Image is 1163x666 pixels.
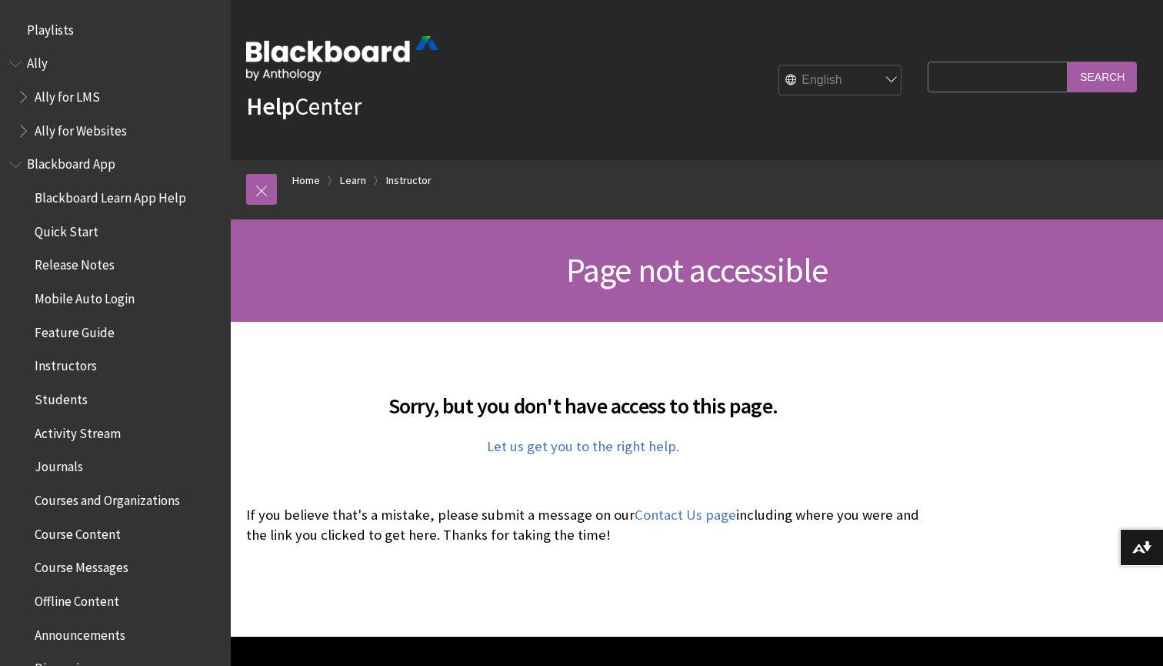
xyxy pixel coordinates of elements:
span: Playlists [27,17,74,38]
span: Release Notes [35,253,115,273]
span: Announcements [35,622,125,643]
span: Page not accessible [566,249,828,291]
span: Activity Stream [35,420,121,441]
span: Blackboard App [27,152,115,172]
span: Courses and Organizations [35,487,180,508]
span: Ally for Websites [35,118,127,139]
select: Site Language Selector [779,65,902,96]
span: Feature Guide [35,320,115,340]
span: Instructors [35,353,97,374]
span: Course Messages [35,555,128,576]
a: Contact Us page [635,506,736,524]
span: Blackboard Learn App Help [35,185,186,206]
p: If you believe that's a mistake, please submit a message on our including where you were and the ... [246,505,920,545]
strong: Help [246,91,295,122]
a: Home [292,171,320,190]
a: Instructor [386,171,432,190]
img: Blackboard by Anthology [246,36,438,81]
span: Offline Content [35,588,119,609]
span: Quick Start [35,219,98,239]
span: Course Content [35,521,121,542]
a: Learn [340,171,366,190]
span: Journals [35,454,83,475]
span: Ally [27,51,48,72]
span: Ally for LMS [35,84,100,105]
a: Let us get you to the right help. [487,437,679,456]
h2: Sorry, but you don't have access to this page. [246,371,920,422]
nav: Book outline for Anthology Ally Help [9,51,222,144]
span: Students [35,387,88,407]
nav: Book outline for Playlists [9,17,222,43]
input: Search [1068,62,1137,92]
a: HelpCenter [246,91,362,122]
span: Mobile Auto Login [35,286,135,306]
